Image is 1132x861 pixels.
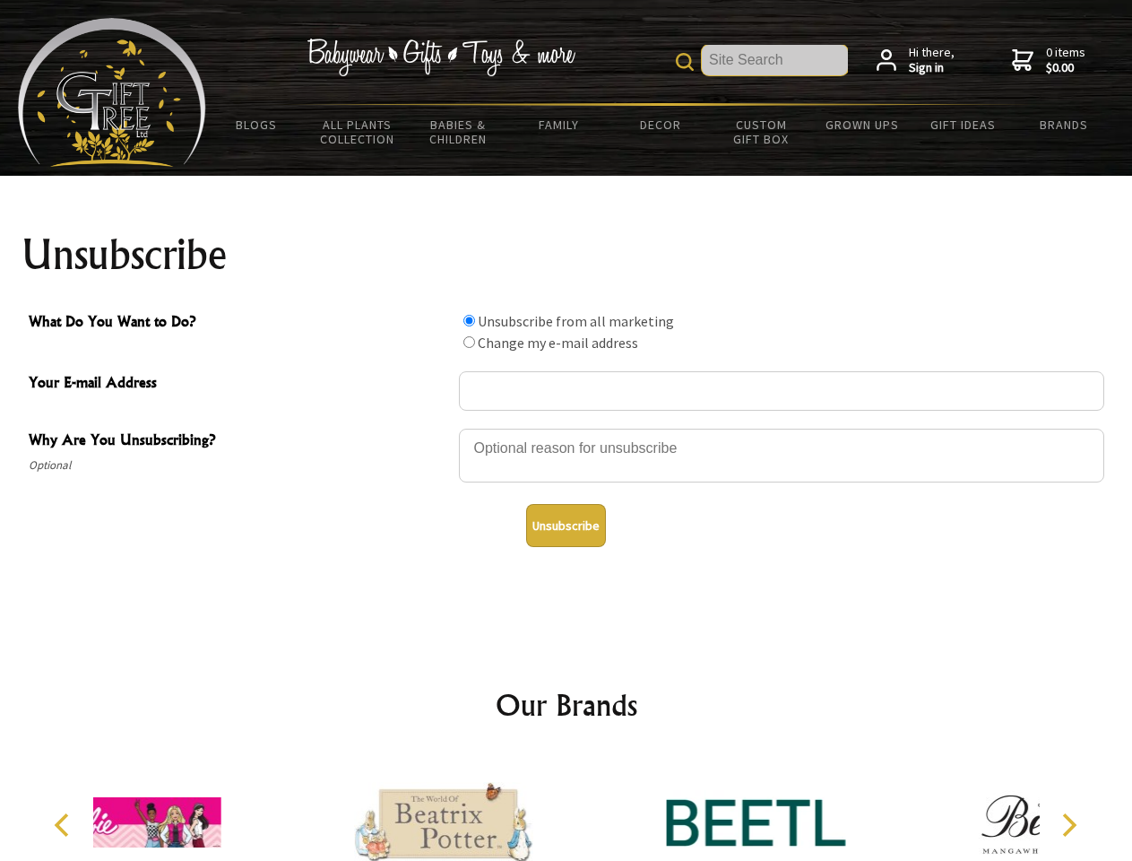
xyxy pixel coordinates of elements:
button: Next [1049,805,1088,845]
input: What Do You Want to Do? [463,336,475,348]
textarea: Why Are You Unsubscribing? [459,429,1104,483]
img: Babywear - Gifts - Toys & more [307,39,575,76]
a: Hi there,Sign in [877,45,955,76]
input: Site Search [702,45,848,75]
label: Unsubscribe from all marketing [478,312,674,330]
a: Brands [1014,106,1115,143]
span: Optional [29,455,450,476]
span: Your E-mail Address [29,371,450,397]
span: 0 items [1046,44,1085,76]
a: Babies & Children [408,106,509,158]
a: BLOGS [206,106,307,143]
a: All Plants Collection [307,106,409,158]
a: Custom Gift Box [711,106,812,158]
a: Family [509,106,610,143]
input: Your E-mail Address [459,371,1104,411]
a: Decor [609,106,711,143]
img: Babyware - Gifts - Toys and more... [18,18,206,167]
a: 0 items$0.00 [1012,45,1085,76]
button: Previous [45,805,84,845]
strong: $0.00 [1046,60,1085,76]
label: Change my e-mail address [478,334,638,352]
span: Why Are You Unsubscribing? [29,429,450,455]
h2: Our Brands [36,683,1097,726]
h1: Unsubscribe [22,233,1111,276]
a: Gift Ideas [912,106,1014,143]
button: Unsubscribe [526,504,606,547]
input: What Do You Want to Do? [463,315,475,326]
img: product search [676,53,694,71]
span: Hi there, [909,45,955,76]
strong: Sign in [909,60,955,76]
span: What Do You Want to Do? [29,310,450,336]
a: Grown Ups [811,106,912,143]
